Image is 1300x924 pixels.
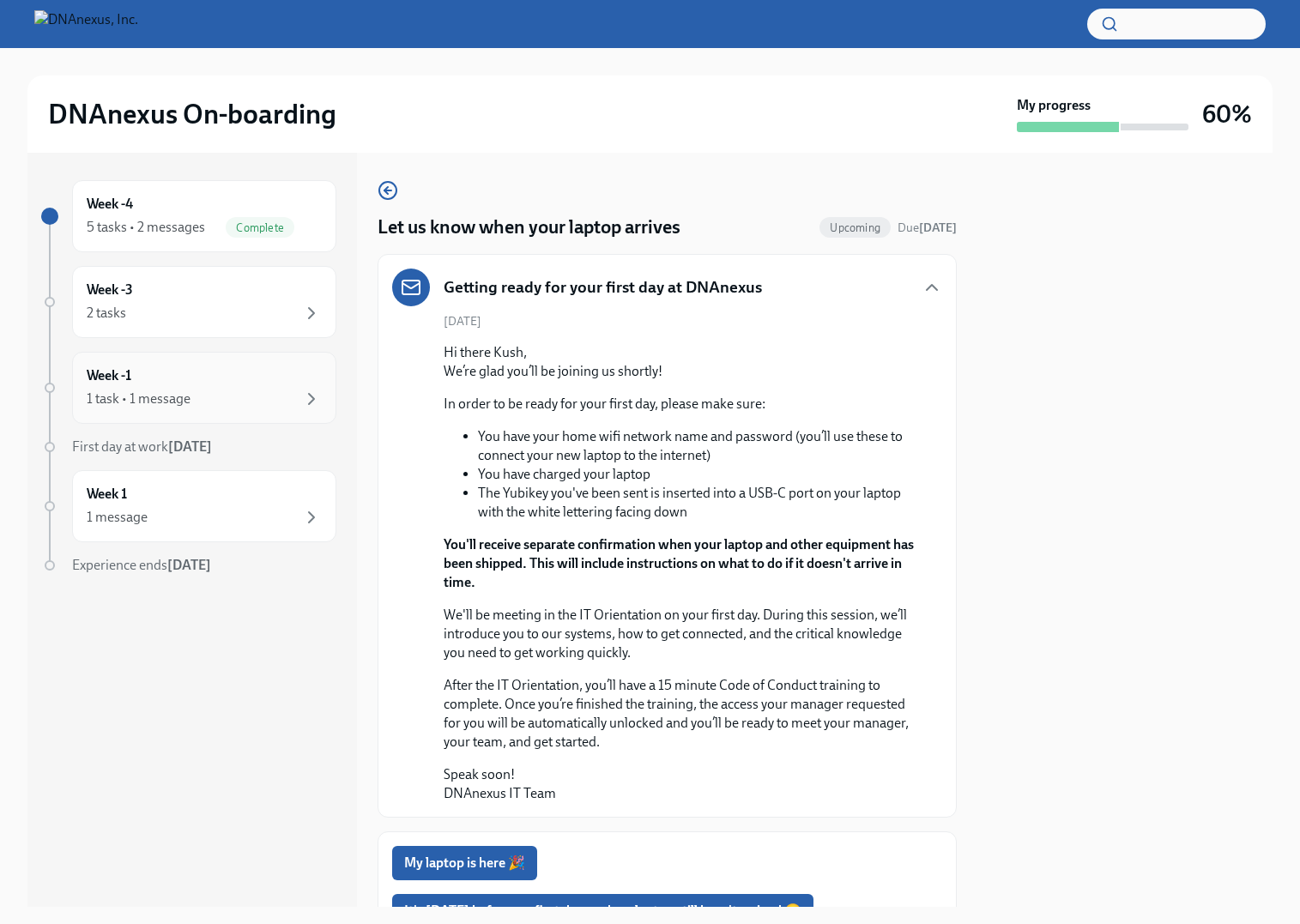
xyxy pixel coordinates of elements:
[444,536,914,590] strong: You'll receive separate confirmation when your laptop and other equipment has been shipped. This ...
[444,765,915,803] p: Speak soon! DNAnexus IT Team
[898,220,957,236] span: September 7th, 2025 10:00
[168,438,212,455] strong: [DATE]
[478,465,915,484] li: You have charged your laptop
[1202,99,1252,130] h3: 60%
[87,304,126,323] div: 2 tasks
[478,427,915,465] li: You have your home wifi network name and password (you’ll use these to connect your new laptop to...
[378,214,680,240] h4: Let us know when your laptop arrives
[444,276,762,299] h5: Getting ready for your first day at DNAnexus
[72,557,211,573] span: Experience ends
[87,508,148,527] div: 1 message
[41,352,336,424] a: Week -11 task • 1 message
[41,180,336,252] a: Week -45 tasks • 2 messagesComplete
[41,266,336,338] a: Week -32 tasks
[1017,96,1091,115] strong: My progress
[226,221,294,234] span: Complete
[444,676,915,752] p: After the IT Orientation, you’ll have a 15 minute Code of Conduct training to complete. Once you’...
[167,557,211,573] strong: [DATE]
[72,438,212,455] span: First day at work
[48,97,336,131] h2: DNAnexus On-boarding
[819,221,891,234] span: Upcoming
[41,470,336,542] a: Week 11 message
[444,606,915,662] p: We'll be meeting in the IT Orientation on your first day. During this session, we’ll introduce yo...
[444,395,915,414] p: In order to be ready for your first day, please make sure:
[392,846,537,880] button: My laptop is here 🎉
[87,281,133,299] h6: Week -3
[444,313,481,329] span: [DATE]
[87,485,127,504] h6: Week 1
[404,903,801,920] span: It's [DATE] before my first day, and my laptop still hasn't arrived 🫤
[478,484,915,522] li: The Yubikey you've been sent is inserted into a USB-C port on your laptop with the white letterin...
[919,220,957,235] strong: [DATE]
[87,366,131,385] h6: Week -1
[87,390,190,408] div: 1 task • 1 message
[444,343,662,381] p: Hi there Kush, We’re glad you’ll be joining us shortly!
[34,10,138,38] img: DNAnexus, Inc.
[41,438,336,456] a: First day at work[DATE]
[898,220,957,235] span: Due
[404,855,525,872] span: My laptop is here 🎉
[87,218,205,237] div: 5 tasks • 2 messages
[87,195,133,214] h6: Week -4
